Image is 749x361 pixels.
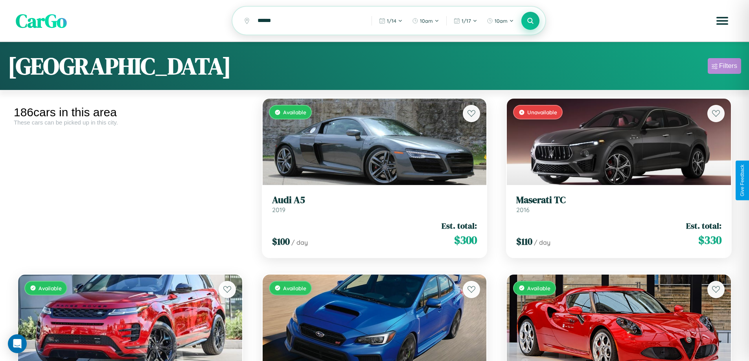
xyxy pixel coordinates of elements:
[272,194,477,206] h3: Audi A5
[454,232,477,248] span: $ 300
[8,334,27,353] div: Open Intercom Messenger
[534,238,550,246] span: / day
[527,109,557,115] span: Unavailable
[387,18,396,24] span: 1 / 14
[272,194,477,214] a: Audi A52019
[516,194,721,214] a: Maserati TC2016
[708,58,741,74] button: Filters
[719,62,737,70] div: Filters
[483,15,518,27] button: 10am
[527,285,550,291] span: Available
[420,18,433,24] span: 10am
[408,15,443,27] button: 10am
[442,220,477,231] span: Est. total:
[375,15,407,27] button: 1/14
[740,165,745,196] div: Give Feedback
[462,18,471,24] span: 1 / 17
[16,8,67,34] span: CarGo
[516,206,530,214] span: 2016
[495,18,508,24] span: 10am
[8,50,231,82] h1: [GEOGRAPHIC_DATA]
[686,220,721,231] span: Est. total:
[272,206,285,214] span: 2019
[39,285,62,291] span: Available
[14,119,247,126] div: These cars can be picked up in this city.
[283,109,306,115] span: Available
[516,235,532,248] span: $ 110
[698,232,721,248] span: $ 330
[450,15,481,27] button: 1/17
[291,238,308,246] span: / day
[14,106,247,119] div: 186 cars in this area
[283,285,306,291] span: Available
[516,194,721,206] h3: Maserati TC
[272,235,290,248] span: $ 100
[711,10,733,32] button: Open menu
